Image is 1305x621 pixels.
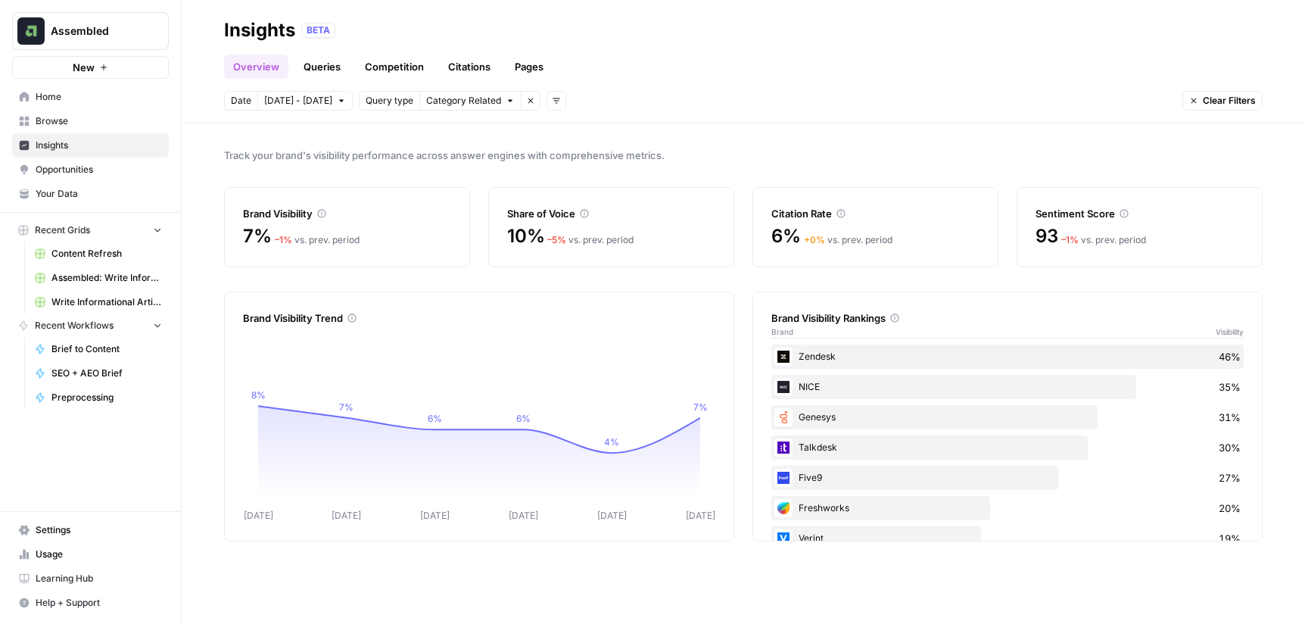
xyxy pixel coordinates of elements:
span: 27% [1219,470,1241,485]
span: Settings [36,523,162,537]
span: + 0 % [804,234,825,245]
span: Home [36,90,162,104]
button: Help + Support [12,591,169,615]
div: vs. prev. period [1061,233,1146,247]
tspan: [DATE] [332,510,361,521]
tspan: 8% [251,389,266,401]
div: Brand Visibility Rankings [771,310,1244,326]
tspan: 4% [604,436,619,448]
a: Your Data [12,182,169,206]
a: Overview [224,55,288,79]
span: Help + Support [36,596,162,610]
button: New [12,56,169,79]
span: [DATE] - [DATE] [264,94,332,108]
img: Assembled Logo [17,17,45,45]
span: Content Refresh [51,247,162,261]
span: 46% [1219,349,1241,364]
div: Zendesk [771,345,1244,369]
a: Write Informational Article [28,290,169,314]
span: Your Data [36,187,162,201]
span: Visibility [1216,326,1244,338]
img: q2vxfakdkguj00ur1exu9e3oiygs [774,348,793,366]
img: q1kx13elw6is4y38w2mn86bckxv4 [774,378,793,396]
span: Date [231,94,251,108]
span: 6% [771,224,801,248]
span: Write Informational Article [51,295,162,309]
div: vs. prev. period [804,233,892,247]
span: Clear Filters [1203,94,1256,108]
a: Pages [506,55,553,79]
img: d45dujclg3pblne9yphz0y830h3k [774,529,793,548]
button: Clear Filters [1182,91,1263,111]
a: Home [12,85,169,109]
a: Brief to Content [28,337,169,361]
div: BETA [301,23,335,38]
span: Preprocessing [51,391,162,404]
a: Usage [12,542,169,566]
div: Talkdesk [771,435,1244,460]
span: 93 [1036,224,1058,248]
a: Learning Hub [12,566,169,591]
span: – 1 % [1061,234,1079,245]
div: Brand Visibility [243,206,451,221]
img: 8p2pcx2ju07i166nzc40mee0mhvb [774,438,793,457]
div: vs. prev. period [547,233,634,247]
a: Citations [439,55,500,79]
tspan: 7% [693,401,708,413]
a: Opportunities [12,158,169,182]
span: Browse [36,114,162,128]
span: New [73,60,95,75]
span: Assembled: Write Informational Article [51,271,162,285]
span: Learning Hub [36,572,162,585]
div: Citation Rate [771,206,980,221]
button: [DATE] - [DATE] [257,91,353,111]
a: Preprocessing [28,385,169,410]
span: 20% [1219,501,1241,516]
span: Opportunities [36,163,162,176]
a: SEO + AEO Brief [28,361,169,385]
span: 30% [1219,440,1241,455]
tspan: 6% [428,413,442,424]
span: 19% [1219,531,1241,546]
span: 31% [1219,410,1241,425]
span: SEO + AEO Brief [51,367,162,380]
a: Queries [294,55,350,79]
div: Share of Voice [507,206,715,221]
tspan: [DATE] [244,510,273,521]
div: Five9 [771,466,1244,490]
tspan: [DATE] [420,510,450,521]
img: mf2j3rx4r5ds97r5ehsf9xr0i5k1 [774,469,793,487]
img: 6mfs52sy0dwqu5dzouke7n9ymn0m [774,499,793,517]
span: Assembled [51,23,142,39]
a: Content Refresh [28,242,169,266]
tspan: [DATE] [686,510,715,521]
span: Brief to Content [51,342,162,356]
span: Query type [366,94,413,108]
tspan: [DATE] [597,510,627,521]
tspan: 7% [339,401,354,413]
div: Insights [224,18,295,42]
a: Insights [12,133,169,158]
div: Verint [771,526,1244,551]
div: NICE [771,375,1244,399]
div: Brand Visibility Trend [243,310,715,326]
button: Workspace: Assembled [12,12,169,50]
span: Brand [771,326,793,338]
div: vs. prev. period [275,233,360,247]
div: Freshworks [771,496,1244,520]
a: Browse [12,109,169,133]
tspan: 6% [516,413,531,424]
span: Insights [36,139,162,152]
span: Category Related [426,94,501,108]
a: Settings [12,518,169,542]
button: Recent Grids [12,219,169,242]
span: – 1 % [275,234,292,245]
div: Genesys [771,405,1244,429]
span: Track your brand's visibility performance across answer engines with comprehensive metrics. [224,148,1263,163]
tspan: [DATE] [509,510,538,521]
button: Category Related [419,91,521,111]
span: 7% [243,224,272,248]
span: Recent Workflows [35,319,114,332]
span: Usage [36,548,162,561]
a: Assembled: Write Informational Article [28,266,169,290]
